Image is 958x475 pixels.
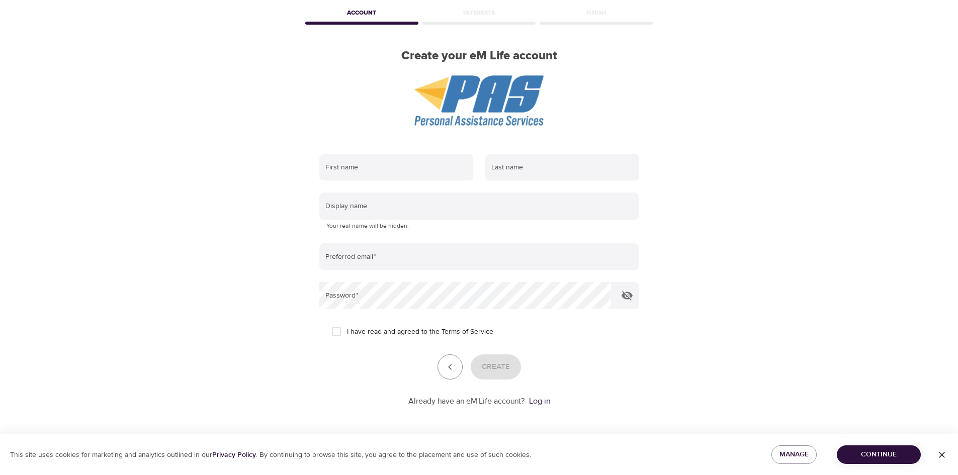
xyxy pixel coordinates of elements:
a: Privacy Policy [212,450,256,459]
h2: Create your eM Life account [303,49,655,63]
p: Already have an eM Life account? [408,396,525,407]
a: Log in [529,396,550,406]
button: Continue [837,445,921,464]
img: PAS%20logo.png [414,75,544,126]
a: Terms of Service [442,327,493,337]
span: Manage [779,448,809,461]
span: Continue [845,448,913,461]
button: Manage [771,445,817,464]
p: Your real name will be hidden. [326,221,632,231]
span: I have read and agreed to the [347,327,493,337]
